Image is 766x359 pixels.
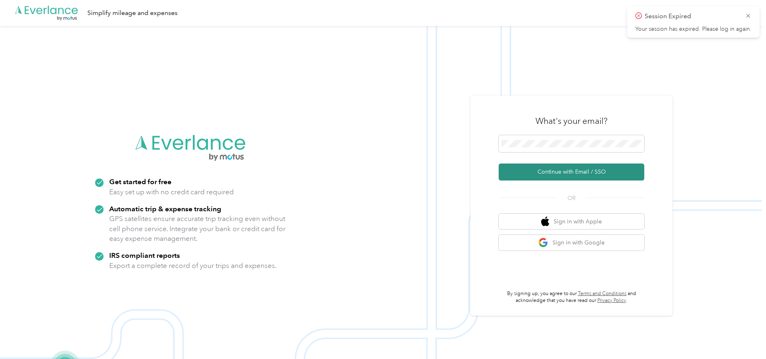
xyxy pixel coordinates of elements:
[538,238,548,248] img: google logo
[109,214,286,244] p: GPS satellites ensure accurate trip tracking even without cell phone service. Integrate your bank...
[499,235,644,251] button: google logoSign in with Google
[499,164,644,181] button: Continue with Email / SSO
[557,194,586,202] span: OR
[721,314,766,359] iframe: Everlance-gr Chat Button Frame
[87,8,178,18] div: Simplify mileage and expenses
[499,214,644,229] button: apple logoSign in with Apple
[499,290,644,304] p: By signing up, you agree to our and acknowledge that you have read our .
[109,261,277,271] p: Export a complete record of your trips and expenses.
[535,115,607,127] h3: What's your email?
[597,297,626,304] a: Privacy Policy
[541,217,549,227] img: apple logo
[109,177,171,186] strong: Get started for free
[635,25,751,33] p: Your session has expired. Please log in again.
[578,291,626,297] a: Terms and Conditions
[645,11,739,21] p: Session Expired
[109,187,234,197] p: Easy set up with no credit card required
[109,204,221,213] strong: Automatic trip & expense tracking
[109,251,180,259] strong: IRS compliant reports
